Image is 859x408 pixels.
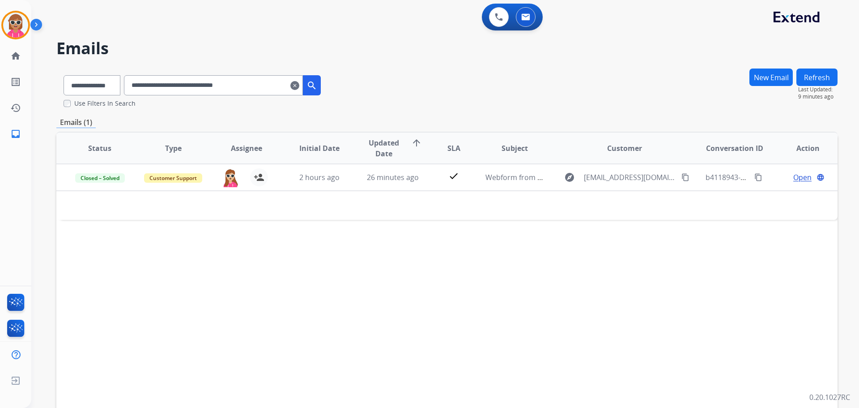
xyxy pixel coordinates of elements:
[447,143,460,154] span: SLA
[584,172,676,183] span: [EMAIL_ADDRESS][DOMAIN_NAME]
[681,173,689,181] mat-icon: content_copy
[607,143,642,154] span: Customer
[10,51,21,61] mat-icon: home
[254,172,264,183] mat-icon: person_add
[485,172,688,182] span: Webform from [EMAIL_ADDRESS][DOMAIN_NAME] on [DATE]
[564,172,575,183] mat-icon: explore
[165,143,182,154] span: Type
[749,69,793,86] button: New Email
[448,171,459,181] mat-icon: check
[75,173,125,183] span: Closed – Solved
[367,172,419,182] span: 26 minutes ago
[10,77,21,87] mat-icon: list_alt
[10,103,21,113] mat-icon: history
[306,80,317,91] mat-icon: search
[706,143,763,154] span: Conversation ID
[816,173,825,181] mat-icon: language
[231,143,262,154] span: Assignee
[502,143,528,154] span: Subject
[290,80,299,91] mat-icon: clear
[299,172,340,182] span: 2 hours ago
[706,172,840,182] span: b4118943-b04e-47f0-a595-174a38410fcc
[798,93,838,100] span: 9 minutes ago
[764,133,838,164] th: Action
[88,143,111,154] span: Status
[56,117,96,128] p: Emails (1)
[56,39,838,57] h2: Emails
[299,143,340,154] span: Initial Date
[793,172,812,183] span: Open
[364,137,404,159] span: Updated Date
[144,173,202,183] span: Customer Support
[10,129,21,139] mat-icon: inbox
[411,137,422,148] mat-icon: arrow_upward
[74,99,136,108] label: Use Filters In Search
[796,69,838,86] button: Refresh
[3,13,28,38] img: avatar
[798,86,838,93] span: Last Updated:
[221,168,239,187] img: agent-avatar
[754,173,762,181] mat-icon: content_copy
[809,392,850,403] p: 0.20.1027RC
